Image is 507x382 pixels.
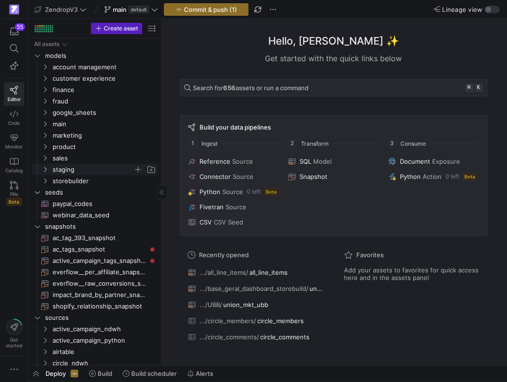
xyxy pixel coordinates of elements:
span: circle_ndwh [53,358,156,369]
div: Press SPACE to select this row. [32,323,157,335]
a: Monitor [4,130,24,153]
div: Press SPACE to select this row. [32,209,157,221]
span: Action [422,173,441,180]
button: ConnectorSource [186,171,281,182]
span: Search for assets or run a command [193,84,308,92]
div: Press SPACE to select this row. [32,61,157,73]
button: .../circle_members/circle_members [186,315,325,327]
a: https://storage.googleapis.com/y42-prod-data-exchange/images/qZXOSqkTtPuVcXVzF40oUlM07HVTwZXfPK0U... [4,1,24,18]
span: all_line_items [249,269,288,276]
span: active_campaign_python [53,335,156,346]
a: Catalog [4,153,24,177]
div: Press SPACE to select this row. [32,152,157,164]
span: Python [399,173,420,180]
a: everflow__per_affiliate_snapshot​​​​​​​ [32,266,157,278]
span: finance [53,84,156,95]
span: sources [45,312,156,323]
button: maindefault [102,3,160,16]
span: seeds [45,187,156,198]
div: Press SPACE to select this row. [32,232,157,243]
button: ZendropV3 [32,3,89,16]
div: Press SPACE to select this row. [32,335,157,346]
span: ac_tag_393_snapshot​​​​​​​ [53,233,146,243]
button: .../all_line_items/all_line_items [186,266,325,279]
span: Source [226,203,246,211]
span: airtable [53,346,156,357]
span: Document [399,158,430,165]
div: Press SPACE to select this row. [32,164,157,175]
span: Fivetran [199,203,224,211]
span: Beta [462,173,476,180]
div: Press SPACE to select this row. [32,175,157,186]
button: Search for656assets or run a command⌘k [180,79,487,96]
span: .../base_geral_dashboard_storebuild/ [199,285,308,292]
span: staging [53,164,133,175]
div: Press SPACE to select this row. [32,243,157,255]
div: Press SPACE to select this row. [32,266,157,278]
button: .../base_geral_dashboard_storebuild/unioun_storebuilder [186,282,325,295]
span: Build your data pipelines [199,123,271,131]
div: Press SPACE to select this row. [32,107,157,118]
a: webinar_data_seed​​​​​​ [32,209,157,221]
kbd: ⌘ [465,84,473,92]
div: Press SPACE to select this row. [32,38,157,50]
span: everflow__per_affiliate_snapshot​​​​​​​ [53,267,146,278]
span: union_mkt_ubb [223,301,268,308]
span: models [45,50,156,61]
button: PythonAction0 leftBeta [386,171,480,182]
span: marketing [53,130,156,141]
span: Favorites [356,251,384,259]
button: DocumentExposure [386,156,480,167]
span: PRs [10,191,18,197]
span: sales [53,153,156,164]
span: everflow__raw_conversions_snapshot​​​​​​​ [53,278,146,289]
button: ReferenceSource [186,156,281,167]
span: Editor [8,96,21,102]
a: paypal_codes​​​​​​ [32,198,157,209]
button: .../circle_comments/circle_comments [186,331,325,343]
span: main [53,119,156,130]
button: Create asset [91,23,142,34]
span: 0 left [247,188,261,195]
span: shopify_relationship_snapshot​​​​​​​ [53,301,146,312]
span: Get started [6,337,22,348]
div: Press SPACE to select this row. [32,141,157,152]
span: Recently opened [199,251,249,259]
div: Press SPACE to select this row. [32,346,157,357]
span: google_sheets [53,107,156,118]
div: Press SPACE to select this row. [32,186,157,198]
button: Build scheduler [118,365,181,382]
a: Editor [4,82,24,106]
span: ac_tags_snapshot​​​​​​​ [53,244,146,255]
span: fraud [53,96,156,107]
span: Add your assets to favorites for quick access here and in the assets panel [344,266,480,281]
span: CSV Seed [214,218,243,226]
span: Connector [199,173,231,180]
span: Build scheduler [131,370,177,377]
span: Source [232,158,253,165]
span: .../all_line_items/ [199,269,248,276]
a: active_campaign_tags_snapshot​​​​​​​ [32,255,157,266]
span: Code [8,120,20,126]
span: Alerts [196,370,213,377]
div: Press SPACE to select this row. [32,118,157,130]
a: ac_tag_393_snapshot​​​​​​​ [32,232,157,243]
strong: 656 [223,84,235,92]
button: CSVCSV Seed [186,216,281,228]
span: product [53,141,156,152]
div: 55 [15,23,25,31]
span: SQL [299,158,311,165]
a: shopify_relationship_snapshot​​​​​​​ [32,300,157,312]
span: Python [199,188,220,196]
span: Lineage view [442,6,482,13]
a: Code [4,106,24,130]
button: Build [85,365,117,382]
div: Press SPACE to select this row. [32,84,157,95]
a: everflow__raw_conversions_snapshot​​​​​​​ [32,278,157,289]
button: PythonSource0 leftBeta [186,186,281,197]
div: Press SPACE to select this row. [32,221,157,232]
span: CSV [199,218,212,226]
span: circle_comments [260,333,309,341]
button: Snapshot [286,171,380,182]
span: paypal_codes​​​​​​ [53,198,146,209]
